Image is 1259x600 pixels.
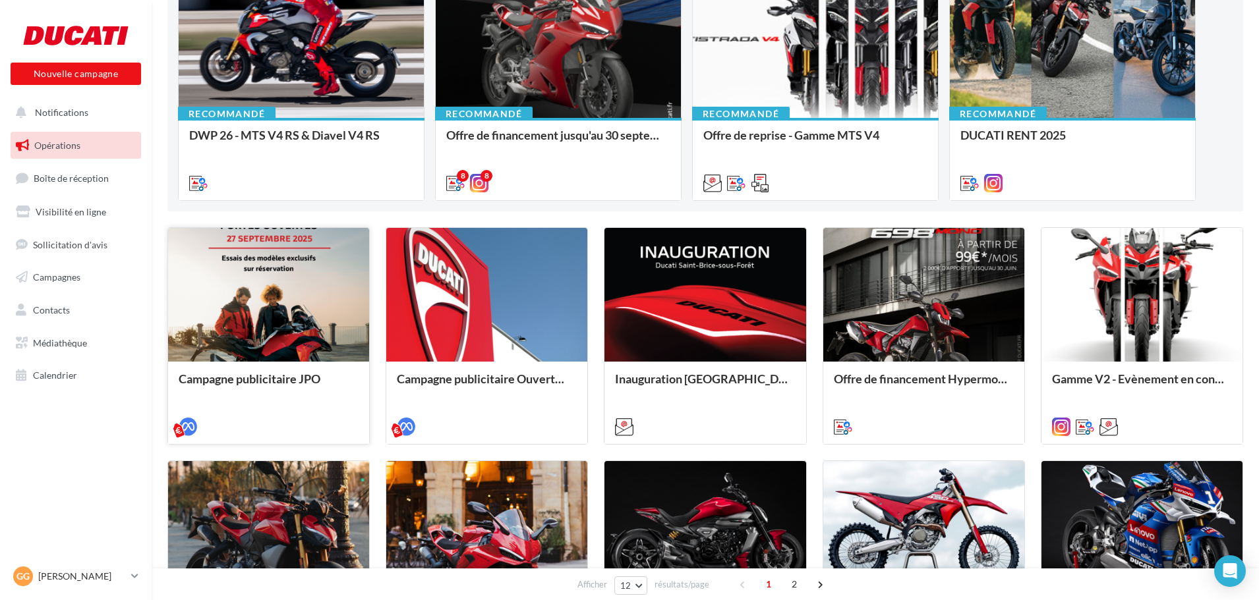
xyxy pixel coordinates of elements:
span: Visibilité en ligne [36,206,106,217]
div: Offre de financement Hypermotard 698 Mono [834,372,1014,398]
span: Opérations [34,140,80,151]
a: Gg [PERSON_NAME] [11,564,141,589]
button: Nouvelle campagne [11,63,141,85]
div: DUCATI RENT 2025 [960,128,1185,155]
div: 8 [457,170,469,182]
div: Campagne publicitaire JPO [179,372,359,398]
span: Sollicitation d'avis [33,238,107,250]
span: Campagnes [33,271,80,283]
p: [PERSON_NAME] [38,570,126,583]
span: Afficher [577,578,607,591]
span: Boîte de réception [34,173,109,184]
span: 2 [784,574,805,595]
a: Opérations [8,132,144,159]
span: Médiathèque [33,337,87,348]
span: Gg [16,570,30,583]
span: résultats/page [655,578,709,591]
div: Recommandé [692,107,790,121]
span: Contacts [33,304,70,315]
a: Contacts [8,296,144,324]
a: Boîte de réception [8,164,144,192]
a: Sollicitation d'avis [8,231,144,259]
div: Gamme V2 - Evènement en concession [1052,372,1232,398]
button: 12 [614,576,648,595]
div: Recommandé [178,107,276,121]
div: Inauguration [GEOGRAPHIC_DATA] [615,372,795,398]
div: 8 [481,170,492,182]
a: Campagnes [8,263,144,291]
div: Recommandé [949,107,1047,121]
a: Calendrier [8,362,144,389]
span: 1 [758,574,779,595]
span: Calendrier [33,369,77,381]
div: Open Intercom Messenger [1214,555,1246,587]
div: DWP 26 - MTS V4 RS & Diavel V4 RS [189,128,413,155]
span: 12 [620,580,631,591]
a: Médiathèque [8,329,144,357]
button: Notifications [8,99,138,126]
div: Offre de financement jusqu'au 30 septembre [446,128,670,155]
div: Recommandé [435,107,533,121]
div: Offre de reprise - Gamme MTS V4 [703,128,927,155]
a: Visibilité en ligne [8,198,144,226]
div: Campagne publicitaire Ouverture [397,372,577,398]
span: Notifications [35,107,88,118]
